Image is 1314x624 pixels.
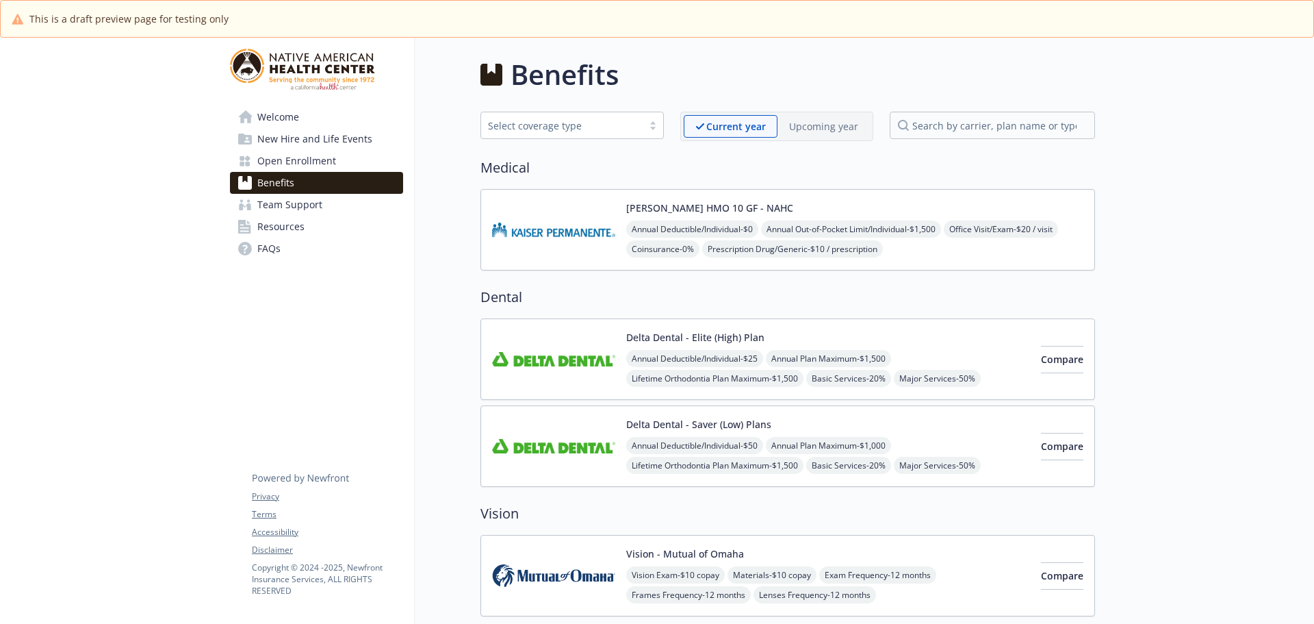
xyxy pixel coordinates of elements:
img: Delta Dental Insurance Company carrier logo [492,417,615,475]
span: Annual Plan Maximum - $1,000 [766,437,891,454]
button: Compare [1041,433,1083,460]
span: FAQs [257,238,281,260]
span: Lifetime Orthodontia Plan Maximum - $1,500 [626,457,803,474]
a: Open Enrollment [230,150,403,172]
span: Major Services - 50% [894,457,981,474]
img: Mutual of Omaha Insurance Company carrier logo [492,547,615,605]
span: Annual Deductible/Individual - $50 [626,437,763,454]
span: Coinsurance - 0% [626,240,699,258]
span: Compare [1041,440,1083,453]
a: Privacy [252,490,402,503]
a: FAQs [230,238,403,260]
span: Major Services - 50% [894,370,981,387]
h2: Medical [480,158,1095,178]
h2: Vision [480,503,1095,524]
p: Current year [706,119,766,134]
span: New Hire and Life Events [257,128,372,150]
div: Select coverage type [488,118,636,133]
span: This is a draft preview page for testing only [29,12,229,26]
span: Exam Frequency - 12 months [819,566,936,584]
a: Benefits [230,172,403,194]
span: Prescription Drug/Generic - $10 / prescription [702,240,883,258]
span: Compare [1041,353,1083,366]
a: Accessibility [252,526,402,538]
h2: Dental [480,287,1095,308]
a: Disclaimer [252,544,402,556]
span: Resources [257,216,305,238]
a: Terms [252,508,402,521]
span: Annual Deductible/Individual - $25 [626,350,763,367]
span: Team Support [257,194,322,216]
input: search by carrier, plan name or type [890,112,1095,139]
span: Open Enrollment [257,150,336,172]
a: Resources [230,216,403,238]
span: Basic Services - 20% [806,370,891,387]
button: [PERSON_NAME] HMO 10 GF - NAHC [626,201,793,215]
span: Annual Out-of-Pocket Limit/Individual - $1,500 [761,221,941,238]
span: Lenses Frequency - 12 months [753,586,876,603]
span: Benefits [257,172,294,194]
button: Compare [1041,346,1083,373]
img: Kaiser Permanente Insurance Company carrier logo [492,201,615,259]
button: Delta Dental - Elite (High) Plan [626,330,764,345]
img: Delta Dental Insurance Company carrier logo [492,330,615,388]
span: Lifetime Orthodontia Plan Maximum - $1,500 [626,370,803,387]
span: Frames Frequency - 12 months [626,586,751,603]
span: Compare [1041,569,1083,582]
a: Welcome [230,106,403,128]
span: Welcome [257,106,299,128]
button: Vision - Mutual of Omaha [626,547,744,561]
span: Materials - $10 copay [727,566,816,584]
span: Vision Exam - $10 copay [626,566,725,584]
span: Office Visit/Exam - $20 / visit [944,221,1058,238]
button: Delta Dental - Saver (Low) Plans [626,417,771,432]
a: Team Support [230,194,403,216]
span: Basic Services - 20% [806,457,891,474]
button: Compare [1041,562,1083,590]
a: New Hire and Life Events [230,128,403,150]
span: Annual Deductible/Individual - $0 [626,221,758,238]
h1: Benefits [511,54,619,95]
p: Upcoming year [789,119,858,134]
span: Annual Plan Maximum - $1,500 [766,350,891,367]
p: Copyright © 2024 - 2025 , Newfront Insurance Services, ALL RIGHTS RESERVED [252,562,402,597]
